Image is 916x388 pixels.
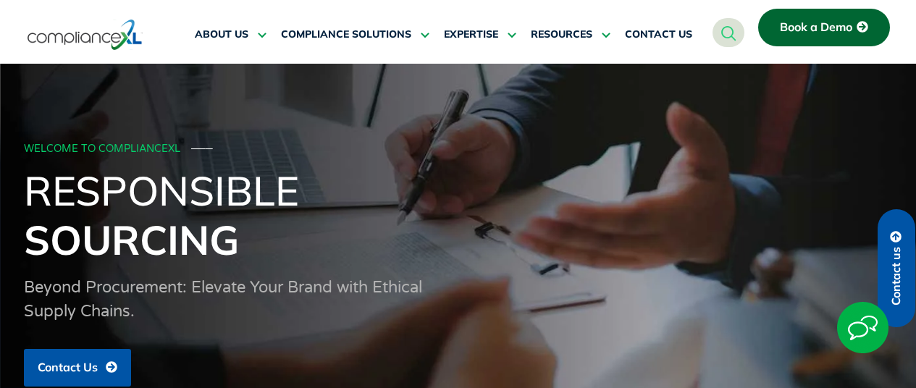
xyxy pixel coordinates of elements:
[24,214,239,265] span: Sourcing
[780,21,852,34] span: Book a Demo
[38,361,98,374] span: Contact Us
[195,28,248,41] span: ABOUT US
[24,166,893,264] h1: Responsible
[878,209,915,327] a: Contact us
[625,17,692,52] a: CONTACT US
[281,28,411,41] span: COMPLIANCE SOLUTIONS
[24,278,422,321] span: Beyond Procurement: Elevate Your Brand with Ethical Supply Chains.
[890,247,903,305] span: Contact us
[24,143,888,156] div: WELCOME TO COMPLIANCEXL
[24,349,131,387] a: Contact Us
[758,9,890,46] a: Book a Demo
[195,17,266,52] a: ABOUT US
[837,302,888,353] img: Start Chat
[28,18,143,51] img: logo-one.svg
[531,17,610,52] a: RESOURCES
[444,17,516,52] a: EXPERTISE
[191,143,213,155] span: ───
[531,28,592,41] span: RESOURCES
[625,28,692,41] span: CONTACT US
[713,18,744,47] a: navsearch-button
[281,17,429,52] a: COMPLIANCE SOLUTIONS
[444,28,498,41] span: EXPERTISE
